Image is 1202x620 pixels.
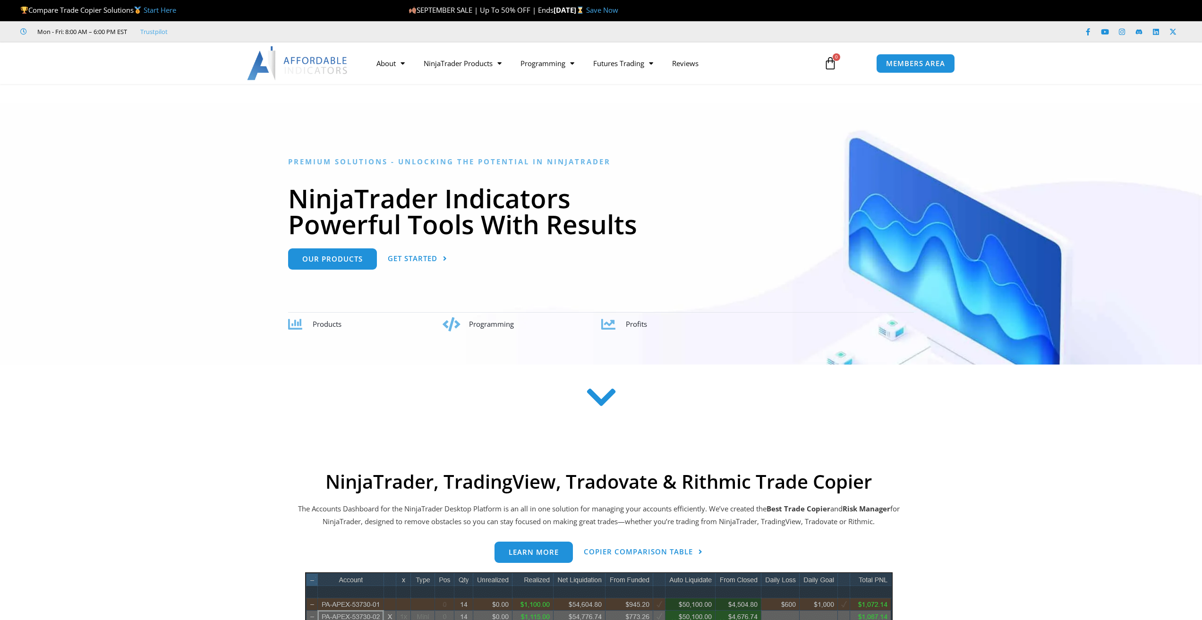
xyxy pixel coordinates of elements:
[297,502,901,529] p: The Accounts Dashboard for the NinjaTrader Desktop Platform is an all in one solution for managin...
[288,248,377,270] a: Our Products
[843,504,890,513] strong: Risk Manager
[663,52,708,74] a: Reviews
[388,255,437,262] span: Get Started
[367,52,414,74] a: About
[140,26,168,37] a: Trustpilot
[288,185,914,237] h1: NinjaTrader Indicators Powerful Tools With Results
[297,470,901,493] h2: NinjaTrader, TradingView, Tradovate & Rithmic Trade Copier
[409,7,416,14] img: 🍂
[414,52,511,74] a: NinjaTrader Products
[886,60,945,67] span: MEMBERS AREA
[876,54,955,73] a: MEMBERS AREA
[20,5,176,15] span: Compare Trade Copier Solutions
[388,248,447,270] a: Get Started
[767,504,830,513] b: Best Trade Copier
[134,7,141,14] img: 🥇
[586,5,618,15] a: Save Now
[367,52,813,74] nav: Menu
[810,50,851,77] a: 0
[302,255,363,263] span: Our Products
[833,53,840,61] span: 0
[494,542,573,563] a: Learn more
[247,46,349,80] img: LogoAI
[509,549,559,556] span: Learn more
[511,52,584,74] a: Programming
[469,319,514,329] span: Programming
[577,7,584,14] img: ⌛
[21,7,28,14] img: 🏆
[409,5,554,15] span: SEPTEMBER SALE | Up To 50% OFF | Ends
[313,319,341,329] span: Products
[584,548,693,555] span: Copier Comparison Table
[554,5,586,15] strong: [DATE]
[35,26,127,37] span: Mon - Fri: 8:00 AM – 6:00 PM EST
[584,542,703,563] a: Copier Comparison Table
[584,52,663,74] a: Futures Trading
[626,319,647,329] span: Profits
[288,157,914,166] h6: Premium Solutions - Unlocking the Potential in NinjaTrader
[144,5,176,15] a: Start Here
